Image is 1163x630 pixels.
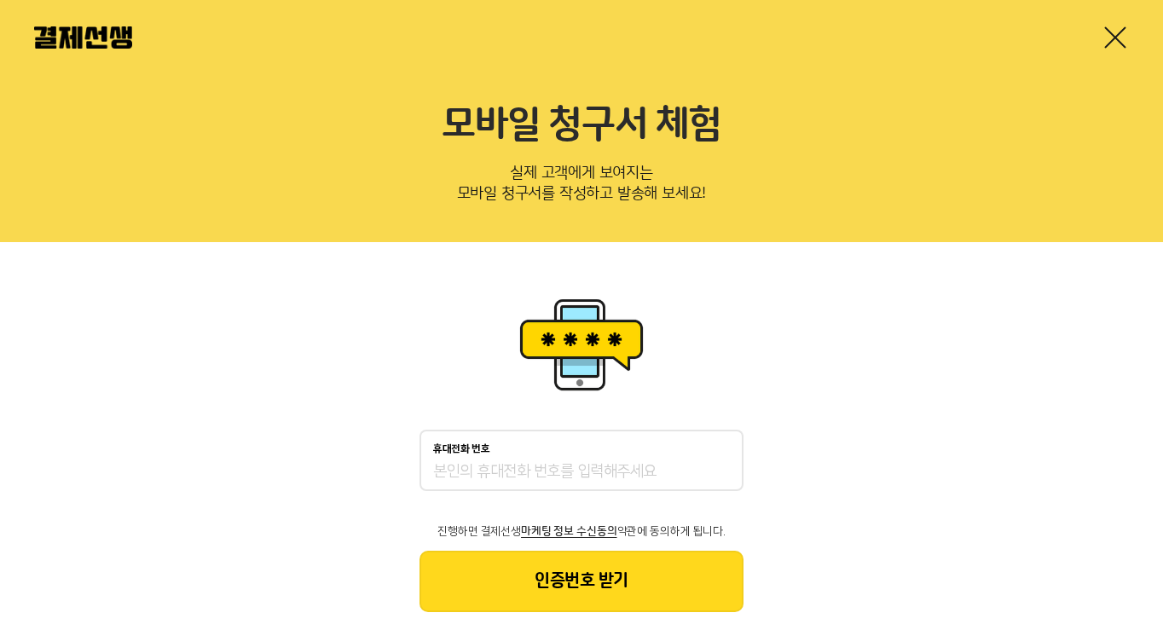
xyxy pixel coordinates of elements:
button: 인증번호 받기 [419,551,744,612]
img: 휴대폰인증 이미지 [513,293,650,396]
span: 마케팅 정보 수신동의 [521,525,616,537]
img: 결제선생 [34,26,132,49]
p: 진행하면 결제선생 약관에 동의하게 됩니다. [419,525,744,537]
p: 휴대전화 번호 [433,443,490,455]
h2: 모바일 청구서 체험 [34,102,1129,148]
input: 휴대전화 번호 [433,462,730,483]
p: 실제 고객에게 보여지는 모바일 청구서를 작성하고 발송해 보세요! [34,159,1129,215]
